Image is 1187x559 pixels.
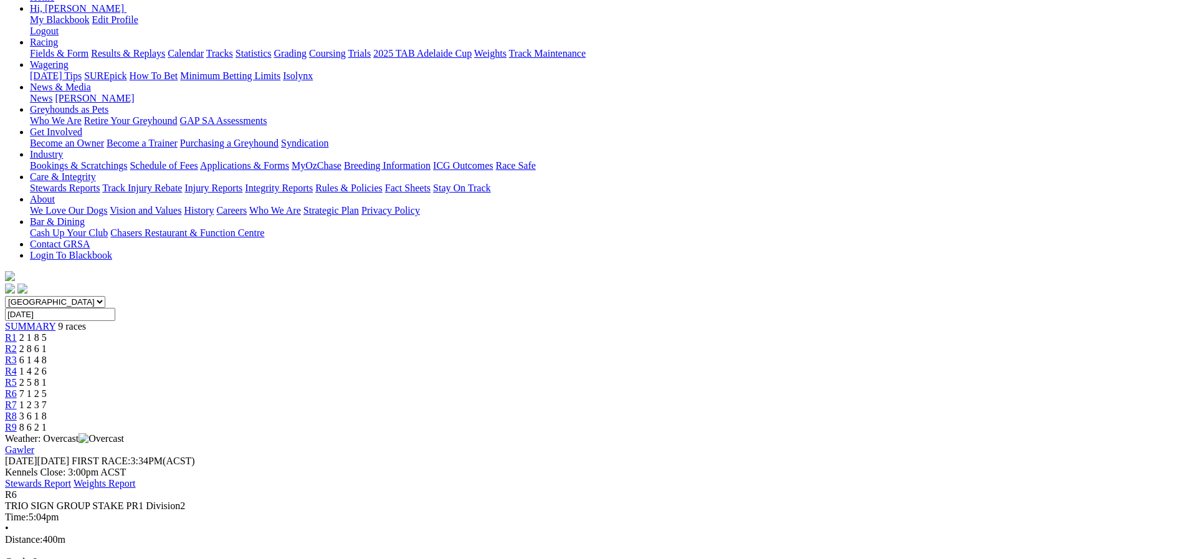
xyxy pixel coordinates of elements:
span: 2 5 8 1 [19,377,47,388]
div: About [30,205,1182,216]
a: GAP SA Assessments [180,115,267,126]
div: Get Involved [30,138,1182,149]
a: Industry [30,149,63,160]
a: Logout [30,26,59,36]
span: Distance: [5,534,42,545]
a: R2 [5,343,17,354]
a: Breeding Information [344,160,431,171]
a: Cash Up Your Club [30,227,108,238]
div: Care & Integrity [30,183,1182,194]
a: Retire Your Greyhound [84,115,178,126]
a: Purchasing a Greyhound [180,138,279,148]
div: Kennels Close: 3:00pm ACST [5,467,1182,478]
a: Statistics [236,48,272,59]
a: We Love Our Dogs [30,205,107,216]
a: Edit Profile [92,14,138,25]
a: Calendar [168,48,204,59]
a: Tracks [206,48,233,59]
span: Time: [5,512,29,522]
a: R5 [5,377,17,388]
a: Who We Are [249,205,301,216]
a: Privacy Policy [361,205,420,216]
a: R6 [5,388,17,399]
a: Hi, [PERSON_NAME] [30,3,126,14]
a: Stewards Report [5,478,71,489]
a: Minimum Betting Limits [180,70,280,81]
img: facebook.svg [5,284,15,294]
a: [PERSON_NAME] [55,93,134,103]
div: News & Media [30,93,1182,104]
div: Wagering [30,70,1182,82]
div: Bar & Dining [30,227,1182,239]
a: MyOzChase [292,160,341,171]
span: FIRST RACE: [72,456,130,466]
span: 8 6 2 1 [19,422,47,432]
span: 7 1 2 5 [19,388,47,399]
span: • [5,523,9,533]
a: Get Involved [30,127,82,137]
a: 2025 TAB Adelaide Cup [373,48,472,59]
a: R9 [5,422,17,432]
a: Rules & Policies [315,183,383,193]
span: 1 4 2 6 [19,366,47,376]
a: Track Maintenance [509,48,586,59]
a: Integrity Reports [245,183,313,193]
div: Hi, [PERSON_NAME] [30,14,1182,37]
a: Weights [474,48,507,59]
a: Injury Reports [184,183,242,193]
a: Race Safe [495,160,535,171]
span: R8 [5,411,17,421]
a: Stay On Track [433,183,490,193]
a: Who We Are [30,115,82,126]
a: SUMMARY [5,321,55,332]
a: Care & Integrity [30,171,96,182]
a: Fact Sheets [385,183,431,193]
a: Results & Replays [91,48,165,59]
span: [DATE] [5,456,37,466]
a: Isolynx [283,70,313,81]
a: Fields & Form [30,48,88,59]
a: Wagering [30,59,69,70]
div: Racing [30,48,1182,59]
img: Overcast [79,433,124,444]
a: Contact GRSA [30,239,90,249]
a: Greyhounds as Pets [30,104,108,115]
a: Chasers Restaurant & Function Centre [110,227,264,238]
div: Greyhounds as Pets [30,115,1182,127]
span: 6 1 4 8 [19,355,47,365]
a: Vision and Values [110,205,181,216]
a: Track Injury Rebate [102,183,182,193]
span: 1 2 3 7 [19,399,47,410]
a: Trials [348,48,371,59]
a: Syndication [281,138,328,148]
a: [DATE] Tips [30,70,82,81]
span: 9 races [58,321,86,332]
img: logo-grsa-white.png [5,271,15,281]
span: R1 [5,332,17,343]
a: Schedule of Fees [130,160,198,171]
span: [DATE] [5,456,69,466]
a: R4 [5,366,17,376]
a: SUREpick [84,70,126,81]
a: News & Media [30,82,91,92]
a: Gawler [5,444,34,455]
a: Racing [30,37,58,47]
a: R7 [5,399,17,410]
div: TRIO SIGN GROUP STAKE PR1 Division2 [5,500,1182,512]
input: Select date [5,308,115,321]
span: 2 8 6 1 [19,343,47,354]
a: Applications & Forms [200,160,289,171]
a: Strategic Plan [303,205,359,216]
span: Weather: Overcast [5,433,124,444]
a: Careers [216,205,247,216]
a: History [184,205,214,216]
a: How To Bet [130,70,178,81]
a: Bookings & Scratchings [30,160,127,171]
a: Grading [274,48,307,59]
div: 5:04pm [5,512,1182,523]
